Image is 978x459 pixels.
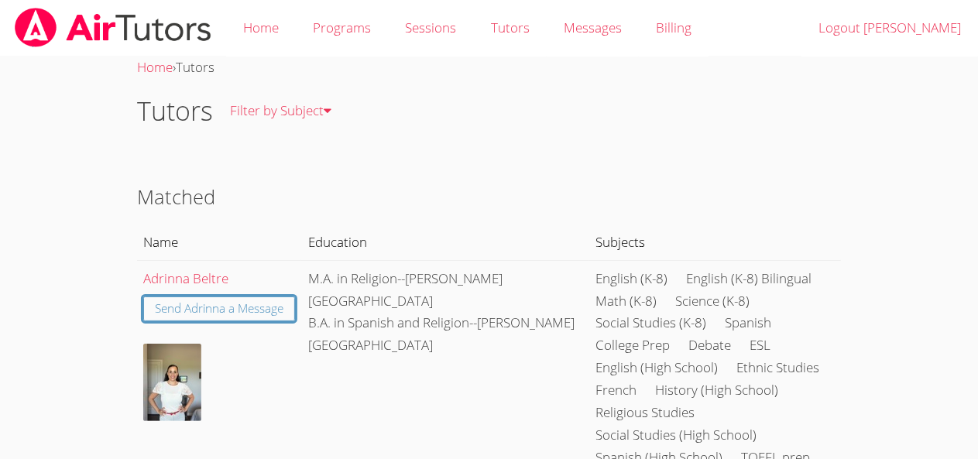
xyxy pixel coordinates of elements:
li: Math (K-8) [595,290,657,313]
li: Religious Studies [595,402,695,424]
h1: Tutors [137,91,213,131]
a: Adrinna Beltre [143,269,228,287]
th: Subjects [589,224,841,260]
th: Education [301,224,589,260]
li: Social Studies (K-8) [595,312,706,334]
li: English (High School) [595,357,718,379]
a: Home [137,58,173,76]
li: English (K-8) Bilingual [686,268,812,290]
li: Spanish [725,312,771,334]
li: ESL [750,334,770,357]
li: English (K-8) [595,268,667,290]
li: Debate [688,334,731,357]
li: French [595,379,637,402]
span: Tutors [176,58,214,76]
img: IMG_9685.jpeg [143,344,201,421]
li: History (High School) [655,379,778,402]
li: Social Studies (High School) [595,424,757,447]
h2: Matched [137,182,841,211]
a: Filter by Subject [213,83,348,139]
img: airtutors_banner-c4298cdbf04f3fff15de1276eac7730deb9818008684d7c2e4769d2f7ddbe033.png [13,8,213,47]
a: Send Adrinna a Message [143,296,295,322]
th: Name [137,224,302,260]
li: College Prep [595,334,670,357]
li: Science (K-8) [675,290,750,313]
li: Ethnic Studies [736,357,819,379]
div: › [137,57,841,79]
span: Messages [564,19,622,36]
